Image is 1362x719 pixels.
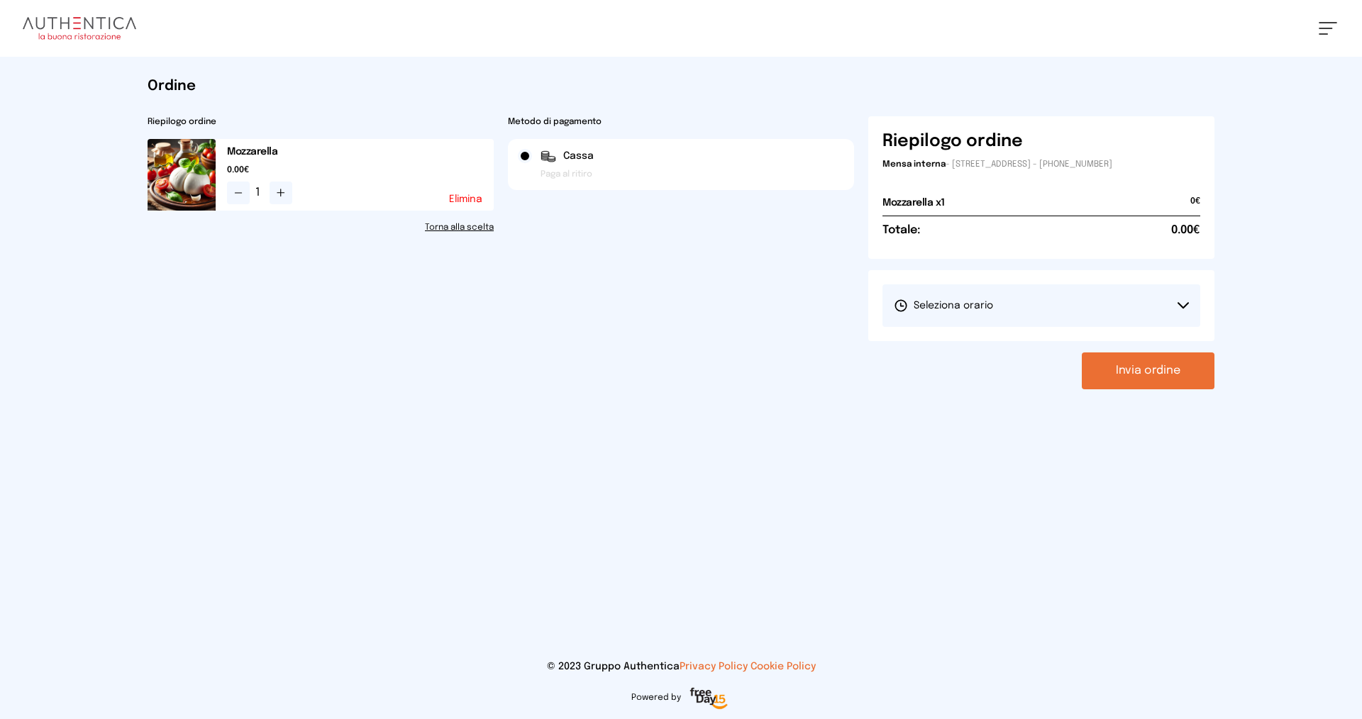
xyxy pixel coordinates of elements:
span: Mensa interna [882,160,946,169]
a: Torna alla scelta [148,222,494,233]
span: 0.00€ [227,165,494,176]
span: Paga al ritiro [541,169,592,180]
h2: Mozzarella x1 [882,196,945,210]
button: Elimina [449,194,482,204]
p: - [STREET_ADDRESS] - [PHONE_NUMBER] [882,159,1200,170]
h6: Riepilogo ordine [882,130,1023,153]
span: 1 [255,184,264,201]
span: 0.00€ [1171,222,1200,239]
h6: Totale: [882,222,920,239]
p: © 2023 Gruppo Authentica [23,659,1339,674]
h2: Riepilogo ordine [148,116,494,128]
button: Seleziona orario [882,284,1200,327]
span: 0€ [1190,196,1200,216]
span: Cassa [563,149,594,163]
h2: Metodo di pagamento [508,116,854,128]
a: Cookie Policy [751,662,816,671]
h2: Mozzarella [227,145,494,159]
img: logo-freeday.3e08031.png [687,685,731,713]
button: Invia ordine [1082,352,1214,389]
a: Privacy Policy [680,662,748,671]
span: Powered by [631,692,681,703]
img: media [148,139,216,211]
h1: Ordine [148,77,1214,96]
span: Seleziona orario [894,299,993,313]
img: logo.8f33a47.png [23,17,136,40]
